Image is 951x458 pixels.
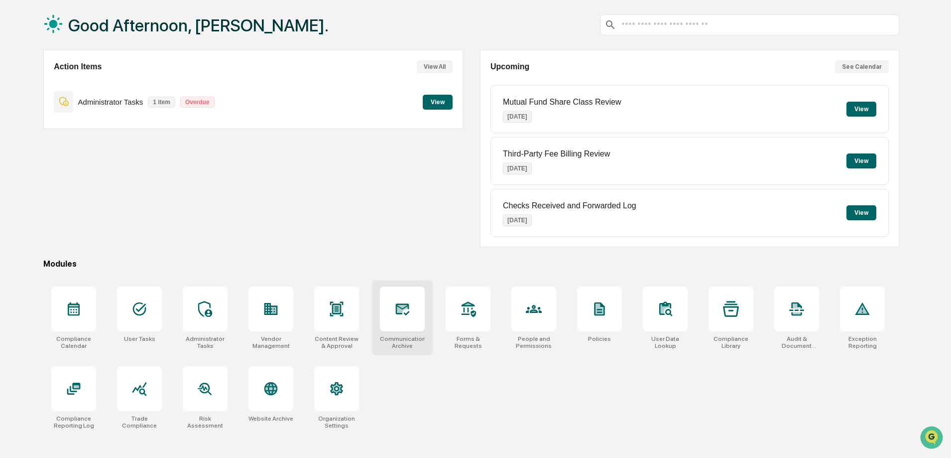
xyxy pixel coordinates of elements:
[6,141,67,158] a: 🔎Data Lookup
[183,335,228,349] div: Administrator Tasks
[503,201,636,210] p: Checks Received and Forwarded Log
[919,425,946,452] iframe: Open customer support
[183,415,228,429] div: Risk Assessment
[417,60,453,73] button: View All
[20,145,63,154] span: Data Lookup
[51,335,96,349] div: Compliance Calendar
[446,335,490,349] div: Forms & Requests
[709,335,753,349] div: Compliance Library
[43,259,899,269] div: Modules
[846,153,876,168] button: View
[314,335,359,349] div: Content Review & Approval
[840,335,885,349] div: Exception Reporting
[588,335,611,342] div: Policies
[511,335,556,349] div: People and Permissions
[248,415,293,422] div: Website Archive
[503,111,532,123] p: [DATE]
[68,122,127,140] a: 🗄️Attestations
[846,102,876,117] button: View
[70,168,120,176] a: Powered byPylon
[503,98,621,107] p: Mutual Fund Share Class Review
[248,335,293,349] div: Vendor Management
[20,126,64,136] span: Preclearance
[99,169,120,176] span: Pylon
[82,126,123,136] span: Attestations
[423,97,453,106] a: View
[314,415,359,429] div: Organization Settings
[51,415,96,429] div: Compliance Reporting Log
[846,205,876,220] button: View
[10,127,18,135] div: 🖐️
[10,21,181,37] p: How can we help?
[169,79,181,91] button: Start new chat
[34,86,126,94] div: We're available if you need us!
[503,150,610,158] p: Third-Party Fee Billing Review
[148,97,175,108] p: 1 item
[10,76,28,94] img: 1746055101610-c473b297-6a78-478c-a979-82029cc54cd1
[34,76,163,86] div: Start new chat
[180,97,215,108] p: Overdue
[78,98,143,106] p: Administrator Tasks
[503,214,532,226] p: [DATE]
[68,15,329,35] h1: Good Afternoon, [PERSON_NAME].
[6,122,68,140] a: 🖐️Preclearance
[643,335,688,349] div: User Data Lookup
[774,335,819,349] div: Audit & Document Logs
[10,146,18,153] div: 🔎
[490,62,529,71] h2: Upcoming
[835,60,889,73] button: See Calendar
[124,335,155,342] div: User Tasks
[54,62,102,71] h2: Action Items
[380,335,425,349] div: Communications Archive
[72,127,80,135] div: 🗄️
[503,162,532,174] p: [DATE]
[117,415,162,429] div: Trade Compliance
[423,95,453,110] button: View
